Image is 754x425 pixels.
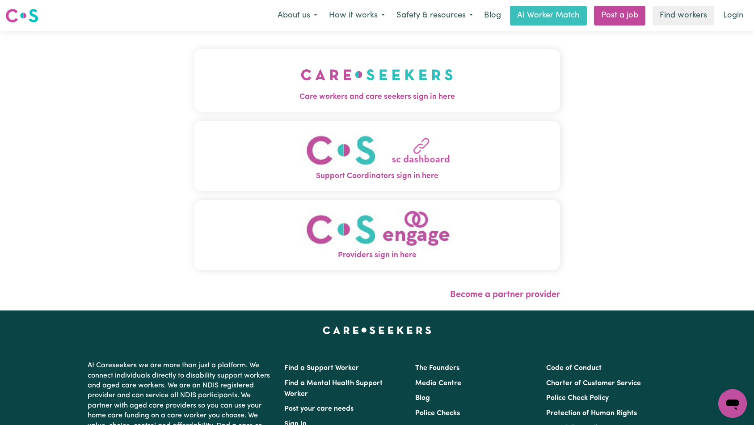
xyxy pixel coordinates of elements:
[546,365,602,372] a: Code of Conduct
[284,380,383,398] a: Find a Mental Health Support Worker
[546,395,609,402] a: Police Check Policy
[194,170,560,182] span: Support Coordinators sign in here
[5,5,38,26] a: Careseekers logo
[594,6,645,25] a: Post a job
[323,6,391,25] button: How it works
[194,250,560,261] span: Providers sign in here
[415,410,460,417] a: Police Checks
[415,380,461,387] a: Media Centre
[391,6,479,25] button: Safety & resources
[284,405,354,412] a: Post your care needs
[194,91,560,103] span: Care workers and care seekers sign in here
[546,410,637,417] a: Protection of Human Rights
[272,6,323,25] button: About us
[450,290,560,299] a: Become a partner provider
[546,380,641,387] a: Charter of Customer Service
[479,6,506,25] a: Blog
[510,6,587,25] a: AI Worker Match
[653,6,714,25] a: Find workers
[284,365,359,372] a: Find a Support Worker
[194,49,560,112] button: Care workers and care seekers sign in here
[194,200,560,270] button: Providers sign in here
[415,395,430,402] a: Blog
[415,365,459,372] a: The Founders
[194,121,560,191] button: Support Coordinators sign in here
[323,327,431,334] a: Careseekers home page
[5,8,38,24] img: Careseekers logo
[718,389,747,418] iframe: Button to launch messaging window
[718,6,749,25] a: Login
